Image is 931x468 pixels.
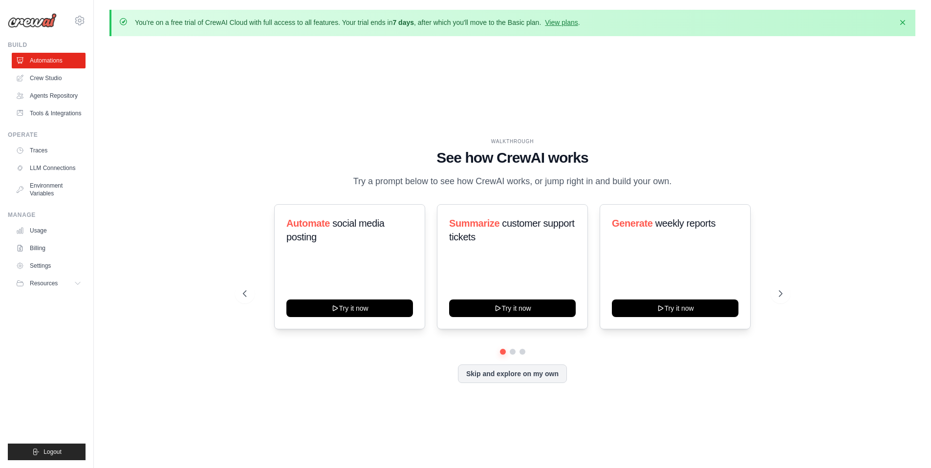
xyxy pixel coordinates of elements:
[12,160,86,176] a: LLM Connections
[43,448,62,456] span: Logout
[8,41,86,49] div: Build
[243,138,782,145] div: WALKTHROUGH
[12,223,86,238] a: Usage
[449,299,576,317] button: Try it now
[12,70,86,86] a: Crew Studio
[12,178,86,201] a: Environment Variables
[12,143,86,158] a: Traces
[12,276,86,291] button: Resources
[8,13,57,28] img: Logo
[12,88,86,104] a: Agents Repository
[135,18,580,27] p: You're on a free trial of CrewAI Cloud with full access to all features. Your trial ends in , aft...
[30,279,58,287] span: Resources
[449,218,499,229] span: Summarize
[545,19,578,26] a: View plans
[286,218,330,229] span: Automate
[243,149,782,167] h1: See how CrewAI works
[12,240,86,256] a: Billing
[12,106,86,121] a: Tools & Integrations
[458,364,567,383] button: Skip and explore on my own
[655,218,715,229] span: weekly reports
[12,258,86,274] a: Settings
[286,299,413,317] button: Try it now
[612,218,653,229] span: Generate
[286,218,385,242] span: social media posting
[8,444,86,460] button: Logout
[392,19,414,26] strong: 7 days
[449,218,574,242] span: customer support tickets
[612,299,738,317] button: Try it now
[8,131,86,139] div: Operate
[12,53,86,68] a: Automations
[8,211,86,219] div: Manage
[348,174,677,189] p: Try a prompt below to see how CrewAI works, or jump right in and build your own.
